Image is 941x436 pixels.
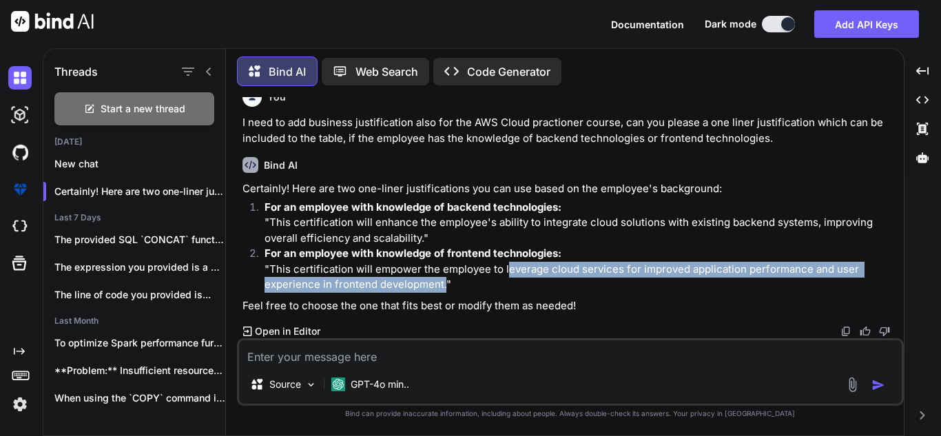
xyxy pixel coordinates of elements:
[265,200,901,247] p: "This certification will enhance the employee's ability to integrate cloud solutions with existin...
[8,103,32,127] img: darkAi-studio
[814,10,919,38] button: Add API Keys
[871,378,885,392] img: icon
[242,298,901,314] p: Feel free to choose the one that fits best or modify them as needed!
[467,63,550,80] p: Code Generator
[8,393,32,416] img: settings
[305,379,317,391] img: Pick Models
[255,324,320,338] p: Open in Editor
[101,102,185,116] span: Start a new thread
[269,63,306,80] p: Bind AI
[355,63,418,80] p: Web Search
[54,336,225,350] p: To optimize Spark performance further within the...
[54,63,98,80] h1: Threads
[705,17,756,31] span: Dark mode
[54,157,225,171] p: New chat
[237,408,904,419] p: Bind can provide inaccurate information, including about people. Always double-check its answers....
[611,19,684,30] span: Documentation
[351,377,409,391] p: GPT-4o min..
[54,260,225,274] p: The expression you provided is a SQL...
[43,136,225,147] h2: [DATE]
[54,364,225,377] p: **Problem:** Insufficient resources for the IRAS lead...
[860,326,871,337] img: like
[8,141,32,164] img: githubDark
[8,178,32,201] img: premium
[43,315,225,326] h2: Last Month
[269,377,301,391] p: Source
[11,11,94,32] img: Bind AI
[845,377,860,393] img: attachment
[264,158,298,172] h6: Bind AI
[8,215,32,238] img: cloudideIcon
[54,288,225,302] p: The line of code you provided is...
[242,181,901,197] p: Certainly! Here are two one-liner justifications you can use based on the employee's background:
[54,185,225,198] p: Certainly! Here are two one-liner justif...
[879,326,890,337] img: dislike
[54,391,225,405] p: When using the `COPY` command in a...
[54,233,225,247] p: The provided SQL `CONCAT` function appears to...
[43,212,225,223] h2: Last 7 Days
[331,377,345,391] img: GPT-4o mini
[611,17,684,32] button: Documentation
[242,115,901,146] p: I need to add business justification also for the AWS Cloud practioner course, can you please a o...
[265,200,561,214] strong: For an employee with knowledge of backend technologies:
[265,247,561,260] strong: For an employee with knowledge of frontend technologies:
[54,419,225,433] p: To handle division by zero in a...
[265,246,901,293] p: "This certification will empower the employee to leverage cloud services for improved application...
[840,326,851,337] img: copy
[267,90,286,104] h6: You
[8,66,32,90] img: darkChat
